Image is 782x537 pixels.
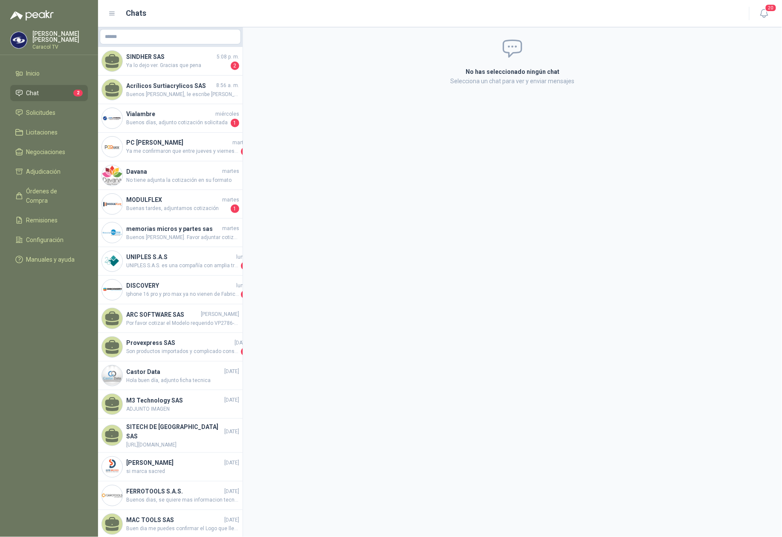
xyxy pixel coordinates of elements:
[236,282,249,290] span: lunes
[126,405,239,413] span: ADJUNTO IMAGEN
[10,85,88,101] a: Chat2
[126,441,239,449] span: [URL][DOMAIN_NAME]
[32,31,88,43] p: [PERSON_NAME] [PERSON_NAME]
[98,76,243,104] a: Acrílicos Surtiacrylicos SAS8:56 a. m.Buenos [PERSON_NAME], le escribe [PERSON_NAME], quisiera sa...
[126,319,239,327] span: Por favor cotizar el Modelo requerido VP2786-4K, en caso de no contar con este modelo NO COTIZAR
[98,219,243,247] a: Company Logomemorias micros y partes sasmartesBuenos [PERSON_NAME]. Favor adjuntar cotización en ...
[241,347,249,356] span: 3
[10,124,88,140] a: Licitaciones
[126,61,229,70] span: Ya lo dejo ver. Gracias que pena
[32,44,88,50] p: Caracol TV
[26,147,66,157] span: Negociaciones
[26,108,56,117] span: Solicitudes
[126,376,239,385] span: Hola buen día, adjunto ficha tecnica
[126,525,239,533] span: Buen dia me puedes confirmar el Logo que lleva impreso por favor
[102,280,122,300] img: Company Logo
[102,194,122,214] img: Company Logo
[126,7,147,19] h1: Chats
[102,365,122,386] img: Company Logo
[10,251,88,268] a: Manuales y ayuda
[98,190,243,219] a: Company LogoMODULFLEXmartesBuenas tardes, adjuntamos cotización1
[126,147,239,156] span: Ya me confirmaron que entre jueves y viernes llegan los cotizados originalmente de 1 metro. Enton...
[232,139,249,147] span: martes
[126,396,223,405] h4: M3 Technology SAS
[98,47,243,76] a: SINDHER SAS5:08 p. m.Ya lo dejo ver. Gracias que pena2
[26,235,64,245] span: Configuración
[126,338,233,347] h4: Provexpress SAS
[216,82,239,90] span: 8:56 a. m.
[126,167,220,176] h4: Davana
[98,453,243,482] a: Company Logo[PERSON_NAME][DATE]si marca sacred
[102,251,122,271] img: Company Logo
[236,253,249,261] span: lunes
[231,119,239,127] span: 1
[10,10,54,20] img: Logo peakr
[98,161,243,190] a: Company LogoDavanamartesNo tiene adjunta la cotización en su formato
[224,487,239,496] span: [DATE]
[756,6,772,21] button: 20
[102,137,122,157] img: Company Logo
[126,515,223,525] h4: MAC TOOLS SAS
[10,144,88,160] a: Negociaciones
[126,90,239,99] span: Buenos [PERSON_NAME], le escribe [PERSON_NAME], quisiera saber si nos pueden mejorar el valor uni...
[126,281,235,290] h4: DISCOVERY
[364,67,661,76] h2: No has seleccionado ningún chat
[26,88,39,98] span: Chat
[102,108,122,128] img: Company Logo
[364,76,661,86] p: Selecciona un chat para ver y enviar mensajes
[98,362,243,390] a: Company LogoCastor Data[DATE]Hola buen día, adjunto ficha tecnica
[10,163,88,180] a: Adjudicación
[126,467,239,476] span: si marca sacred
[10,183,88,209] a: Órdenes de Compra
[126,458,223,467] h4: [PERSON_NAME]
[241,290,249,299] span: 1
[10,65,88,82] a: Inicio
[765,4,777,12] span: 20
[126,252,235,262] h4: UNIPLES S.A.S
[10,105,88,121] a: Solicitudes
[98,133,243,161] a: Company LogoPC [PERSON_NAME]martesYa me confirmaron que entre jueves y viernes llegan los cotizad...
[26,255,75,264] span: Manuales y ayuda
[10,232,88,248] a: Configuración
[98,276,243,304] a: Company LogoDISCOVERYlunesIphone 16 pro y pro max ya no vienen de Fabrica, podemos ofrecer 16 nor...
[102,457,122,477] img: Company Logo
[126,310,199,319] h4: ARC SOFTWARE SAS
[201,310,239,318] span: [PERSON_NAME]
[126,224,220,233] h4: memorias micros y partes sas
[102,485,122,506] img: Company Logo
[26,128,58,137] span: Licitaciones
[26,216,58,225] span: Remisiones
[126,347,239,356] span: Son productos importados y complicado conseguir local
[126,52,215,61] h4: SINDHER SAS
[222,225,239,233] span: martes
[73,90,83,96] span: 2
[235,339,249,347] span: [DATE]
[126,195,220,204] h4: MODULFLEX
[98,419,243,453] a: SITECH DE [GEOGRAPHIC_DATA] SAS[DATE][URL][DOMAIN_NAME]
[224,459,239,467] span: [DATE]
[126,119,229,127] span: Buenos días, adjunto cotización solicitada
[126,290,239,299] span: Iphone 16 pro y pro max ya no vienen de Fabrica, podemos ofrecer 16 normal o 17 pro y pro max
[224,368,239,376] span: [DATE]
[98,304,243,333] a: ARC SOFTWARE SAS[PERSON_NAME]Por favor cotizar el Modelo requerido VP2786-4K, en caso de no conta...
[224,396,239,404] span: [DATE]
[126,367,223,376] h4: Castor Data
[215,110,239,118] span: miércoles
[126,487,223,496] h4: FERROTOOLS S.A.S.
[126,204,229,213] span: Buenas tardes, adjuntamos cotización
[126,81,214,90] h4: Acrílicos Surtiacrylicos SAS
[222,167,239,175] span: martes
[11,32,27,48] img: Company Logo
[126,109,214,119] h4: Vialambre
[98,104,243,133] a: Company LogoVialambremiércolesBuenos días, adjunto cotización solicitada1
[217,53,239,61] span: 5:08 p. m.
[26,69,40,78] span: Inicio
[241,147,249,156] span: 1
[26,187,80,205] span: Órdenes de Compra
[126,138,231,147] h4: PC [PERSON_NAME]
[98,482,243,510] a: Company LogoFERROTOOLS S.A.S.[DATE]Buenos dias, se quiere mas informacion tecnica (capacidad, cau...
[102,165,122,186] img: Company Logo
[126,422,223,441] h4: SITECH DE [GEOGRAPHIC_DATA] SAS
[224,516,239,524] span: [DATE]
[126,262,239,270] span: UNIPLES S.A.S. es una compañía con amplia trayectoria en el [PERSON_NAME] colombiano, ofrecemos s...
